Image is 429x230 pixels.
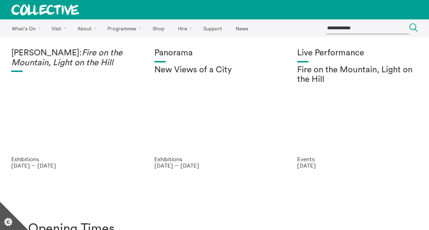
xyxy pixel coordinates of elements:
a: What's On [6,19,44,37]
em: Fire on the Mountain, Light on the Hill [11,49,122,67]
a: News [229,19,254,37]
a: Visit [45,19,70,37]
p: Exhibitions [154,156,275,162]
a: Photo: Eoin Carey Live Performance Fire on the Mountain, Light on the Hill Events [DATE] [286,37,429,180]
p: [DATE] — [DATE] [154,162,275,169]
p: [DATE] [297,162,418,169]
a: Programmes [102,19,145,37]
a: About [71,19,100,37]
h1: Panorama [154,48,275,58]
a: Support [197,19,228,37]
h2: New Views of a City [154,65,275,75]
p: Exhibitions [11,156,132,162]
h2: Fire on the Mountain, Light on the Hill [297,65,418,85]
p: Events [297,156,418,162]
h1: Live Performance [297,48,418,58]
a: Shop [146,19,170,37]
h1: [PERSON_NAME]: [11,48,132,68]
p: [DATE] — [DATE] [11,162,132,169]
a: Collective Panorama June 2025 small file 8 Panorama New Views of a City Exhibitions [DATE] — [DATE] [143,37,286,180]
a: Hire [172,19,196,37]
